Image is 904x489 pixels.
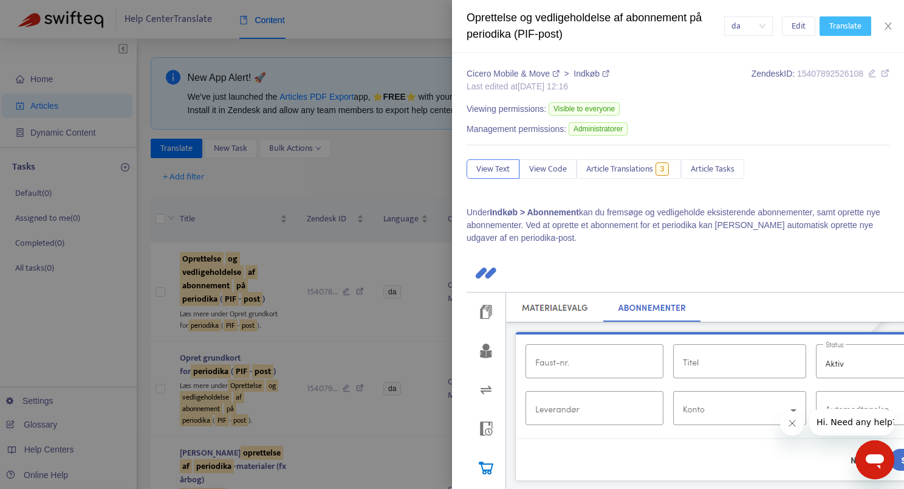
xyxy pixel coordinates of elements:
span: close [883,21,893,31]
button: Article Translations3 [577,159,681,179]
span: 15407892526108 [797,69,863,78]
span: da [731,17,765,35]
button: Translate [820,16,871,36]
div: > [467,68,609,80]
iframe: Stäng meddelande [780,411,804,435]
button: Close [880,21,897,32]
button: Edit [782,16,815,36]
span: Administratorer [569,122,628,136]
span: Article Translations [586,162,653,176]
strong: Indkøb > Abonnement [490,207,579,217]
div: Last edited at [DATE] 12:16 [467,80,609,93]
a: Cicero Mobile & Move [467,69,562,78]
span: View Code [529,162,567,176]
iframe: Knapp för att öppna meddelandefönstret [855,440,894,479]
span: View Text [476,162,510,176]
button: Article Tasks [681,159,744,179]
div: Oprettelse og vedligeholdelse af abonnement på periodika (PIF-post) [467,10,724,43]
p: Under kan du fremsøge og vedligeholde eksisterende abonnementer, samt oprette nye abonnementer. V... [467,206,889,244]
span: Hi. Need any help? [7,9,87,18]
span: Management permissions: [467,123,566,136]
button: View Code [519,159,577,179]
iframe: Meddelande från företag [809,409,894,435]
span: Translate [829,19,861,33]
span: Edit [792,19,806,33]
button: View Text [467,159,519,179]
div: Zendesk ID: [752,68,889,93]
span: Article Tasks [691,162,734,176]
span: 3 [656,162,669,176]
span: Visible to everyone [549,102,620,116]
span: Viewing permissions: [467,103,546,116]
a: Indkøb [574,69,609,78]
